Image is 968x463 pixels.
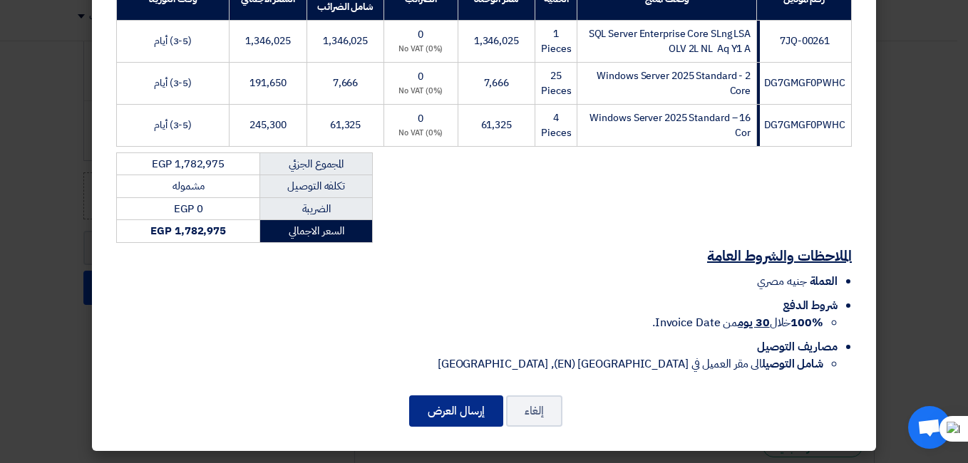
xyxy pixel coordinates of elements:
u: الملاحظات والشروط العامة [707,245,852,266]
strong: شامل التوصيل [762,355,823,373]
span: جنيه مصري [757,273,806,290]
span: مشموله [173,178,204,194]
span: 61,325 [330,118,361,132]
strong: EGP 1,782,975 [150,223,226,239]
td: السعر الاجمالي [260,220,373,243]
td: DG7GMGF0PWHC [757,104,852,146]
span: 61,325 [481,118,512,132]
div: Open chat [908,406,951,449]
span: EGP 0 [174,201,203,217]
span: 1,346,025 [474,33,519,48]
span: 7,666 [484,76,510,90]
span: 191,650 [249,76,286,90]
span: Windows Server 2025 Standard - 2 Core [597,68,751,98]
span: (3-5) أيام [154,76,192,90]
li: الى مقر العميل في [GEOGRAPHIC_DATA] (EN), [GEOGRAPHIC_DATA] [116,355,823,373]
div: (0%) No VAT [390,43,451,56]
span: SQL Server Enterprise Core SLng LSA OLV 2L NL Aq Y1 A [589,26,751,56]
span: (3-5) أيام [154,33,192,48]
span: 245,300 [249,118,286,132]
span: العملة [810,273,838,290]
span: مصاريف التوصيل [757,338,838,355]
span: Windows Server 2025 Standard – 16 Cor [589,110,751,140]
span: 0 [418,69,423,84]
div: (0%) No VAT [390,128,451,140]
span: 7,666 [333,76,359,90]
td: DG7GMGF0PWHC [757,62,852,104]
span: 0 [418,27,423,42]
span: 4 Pieces [541,110,571,140]
span: 1 Pieces [541,26,571,56]
td: 7JQ-00261 [757,20,852,62]
button: إرسال العرض [409,395,503,427]
td: الضريبة [260,197,373,220]
span: 1,346,025 [323,33,368,48]
span: 1,346,025 [245,33,290,48]
td: تكلفه التوصيل [260,175,373,198]
span: 0 [418,111,423,126]
span: شروط الدفع [783,297,838,314]
span: خلال من Invoice Date. [652,314,823,331]
div: (0%) No VAT [390,85,451,98]
span: (3-5) أيام [154,118,192,132]
td: EGP 1,782,975 [117,152,260,175]
strong: 100% [791,314,823,331]
u: 30 يوم [738,314,769,331]
span: 25 Pieces [541,68,571,98]
td: المجموع الجزئي [260,152,373,175]
button: إلغاء [506,395,562,427]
